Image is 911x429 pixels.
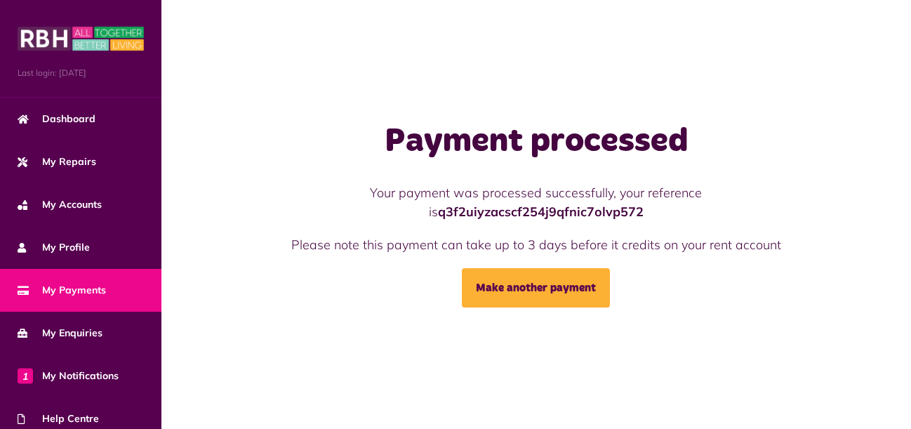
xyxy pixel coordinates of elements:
[18,67,144,79] span: Last login: [DATE]
[281,121,790,162] h1: Payment processed
[18,369,119,383] span: My Notifications
[18,112,95,126] span: Dashboard
[438,204,644,220] strong: q3f2uiyzacscf254j9qfnic7olvp572
[18,197,102,212] span: My Accounts
[281,235,790,254] p: Please note this payment can take up to 3 days before it credits on your rent account
[18,240,90,255] span: My Profile
[462,268,610,308] a: Make another payment
[18,283,106,298] span: My Payments
[18,411,99,426] span: Help Centre
[18,368,33,383] span: 1
[18,25,144,53] img: MyRBH
[18,326,102,341] span: My Enquiries
[281,183,790,221] p: Your payment was processed successfully, your reference is
[18,154,96,169] span: My Repairs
